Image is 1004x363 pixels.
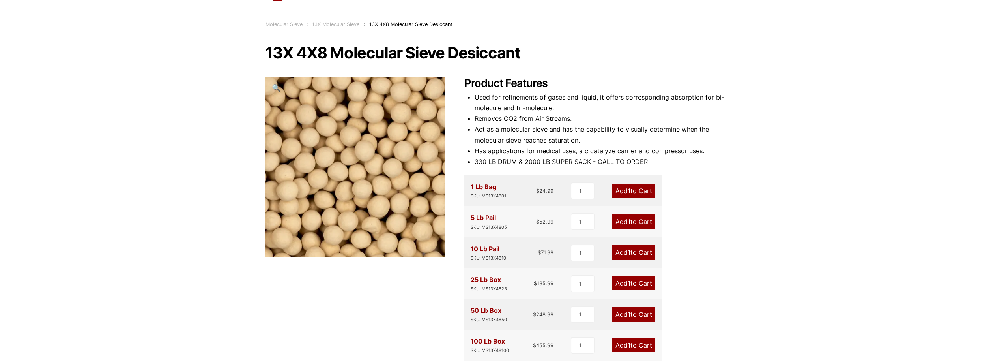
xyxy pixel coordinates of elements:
[628,218,630,226] span: 1
[471,254,506,262] div: SKU: MS13X4810
[533,342,553,348] bdi: 455.99
[369,21,452,27] span: 13X 4X8 Molecular Sieve Desiccant
[536,188,539,194] span: $
[471,347,509,354] div: SKU: MS13X48100
[628,279,630,287] span: 1
[475,146,739,156] li: Has applications for medical uses, a c catalyze carrier and compressor uses.
[536,188,553,194] bdi: 24.99
[628,310,630,318] span: 1
[628,248,630,256] span: 1
[475,113,739,124] li: Removes CO2 from Air Streams.
[475,92,739,113] li: Used for refinements of gases and liquid, it offers corresponding absorption for bi-molecule and ...
[265,45,739,61] h1: 13X 4X8 Molecular Sieve Desiccant
[471,305,507,324] div: 50 Lb Box
[538,249,541,256] span: $
[471,285,507,293] div: SKU: MS13X4825
[612,307,655,322] a: Add1to Cart
[612,338,655,352] a: Add1to Cart
[475,156,739,167] li: 330 LB DRUM & 2000 LB SUPER SACK - CALL TO ORDER
[628,187,630,195] span: 1
[471,336,509,354] div: 100 Lb Box
[471,275,507,293] div: 25 Lb Box
[312,21,359,27] a: 13X Molecular Sieve
[612,184,655,198] a: Add1to Cart
[628,341,630,349] span: 1
[533,342,536,348] span: $
[265,77,287,99] a: View full-screen image gallery
[533,311,536,318] span: $
[471,244,506,262] div: 10 Lb Pail
[464,77,739,90] h2: Product Features
[471,316,507,324] div: SKU: MS13X4850
[471,182,506,200] div: 1 Lb Bag
[533,311,553,318] bdi: 248.99
[471,224,507,231] div: SKU: MS13X4805
[475,124,739,145] li: Act as a molecular sieve and has the capability to visually determine when the molecular sieve re...
[536,218,553,225] bdi: 52.99
[612,245,655,260] a: Add1to Cart
[471,213,507,231] div: 5 Lb Pail
[612,214,655,229] a: Add1to Cart
[536,218,539,225] span: $
[538,249,553,256] bdi: 71.99
[272,83,281,92] span: 🔍
[534,280,537,286] span: $
[265,21,303,27] a: Molecular Sieve
[471,192,506,200] div: SKU: MS13X4801
[307,21,308,27] span: :
[612,276,655,290] a: Add1to Cart
[364,21,365,27] span: :
[534,280,553,286] bdi: 135.99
